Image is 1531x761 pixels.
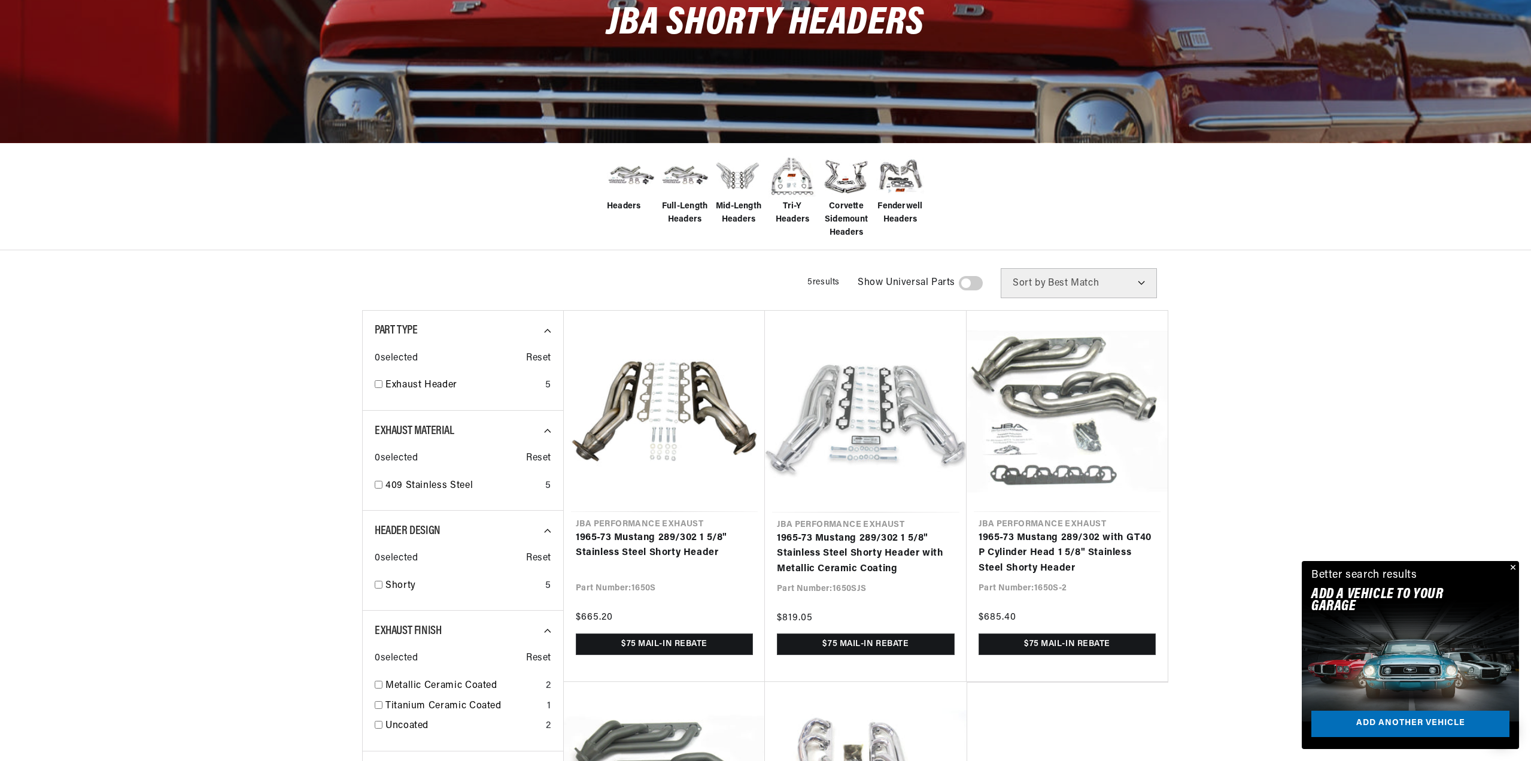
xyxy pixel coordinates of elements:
a: Tri-Y Headers Tri-Y Headers [768,152,816,227]
span: Fenderwell Headers [876,200,924,227]
a: 1965-73 Mustang 289/302 with GT40 P Cylinder Head 1 5/8" Stainless Steel Shorty Header [979,530,1156,577]
a: Headers Headers [607,152,655,213]
div: 5 [545,378,551,393]
div: 2 [546,718,551,734]
span: Header Design [375,525,441,537]
span: 5 results [807,278,840,287]
span: Exhaust Finish [375,625,441,637]
span: Tri-Y Headers [768,200,816,227]
h2: Add A VEHICLE to your garage [1311,589,1480,613]
span: 0 selected [375,551,418,566]
a: Uncoated [385,718,541,734]
button: Close [1505,561,1519,575]
span: Part Type [375,325,417,336]
a: Shorty [385,578,540,594]
span: JBA Shorty Headers [607,4,924,43]
img: Fenderwell Headers [876,152,924,200]
a: Corvette Sidemount Headers Corvette Sidemount Headers [822,152,870,240]
span: Reset [526,551,551,566]
span: 0 selected [375,451,418,466]
span: Corvette Sidemount Headers [822,200,870,240]
span: Full-Length Headers [661,200,709,227]
a: Mid-Length Headers Mid-Length Headers [715,152,763,227]
div: 1 [547,699,551,714]
span: 0 selected [375,651,418,666]
img: Full-Length Headers [661,157,709,195]
a: Titanium Ceramic Coated [385,699,542,714]
div: 5 [545,578,551,594]
span: Headers [607,200,641,213]
span: 0 selected [375,351,418,366]
div: 2 [546,678,551,694]
span: Reset [526,651,551,666]
img: Corvette Sidemount Headers [822,152,870,200]
span: Mid-Length Headers [715,200,763,227]
select: Sort by [1001,268,1157,298]
img: Mid-Length Headers [715,152,763,200]
span: Reset [526,451,551,466]
div: 5 [545,478,551,494]
a: 1965-73 Mustang 289/302 1 5/8" Stainless Steel Shorty Header [576,530,753,561]
a: Add another vehicle [1311,711,1509,738]
span: Exhaust Material [375,425,454,437]
a: 1965-73 Mustang 289/302 1 5/8" Stainless Steel Shorty Header with Metallic Ceramic Coating [777,531,955,577]
a: Exhaust Header [385,378,540,393]
a: Fenderwell Headers Fenderwell Headers [876,152,924,227]
img: Tri-Y Headers [768,152,816,200]
a: Full-Length Headers Full-Length Headers [661,152,709,227]
a: Metallic Ceramic Coated [385,678,541,694]
span: Reset [526,351,551,366]
div: Better search results [1311,567,1417,584]
span: Sort by [1013,278,1046,288]
img: Headers [607,157,655,195]
a: 409 Stainless Steel [385,478,540,494]
span: Show Universal Parts [858,275,955,291]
